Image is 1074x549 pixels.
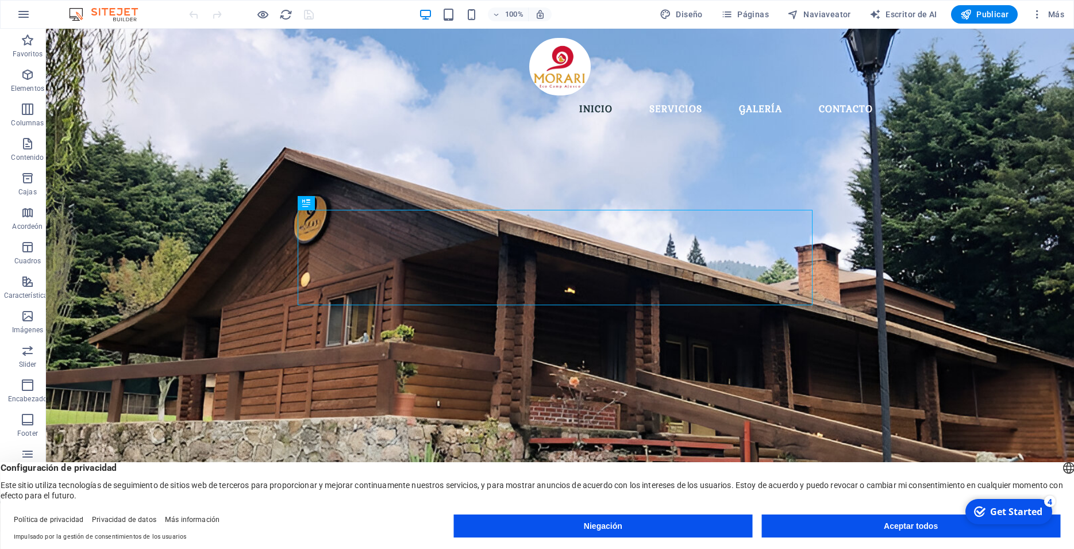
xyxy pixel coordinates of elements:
[12,222,43,231] p: Acordeón
[8,394,47,404] p: Encabezado
[655,5,707,24] div: Diseño (Ctrl-Alt-Y)
[31,11,83,24] div: Get Started
[787,9,851,20] span: Naviaveator
[721,9,769,20] span: Páginas
[865,5,942,24] button: Escritor de AI
[951,5,1018,24] button: Publicar
[11,84,44,93] p: Elementos
[660,9,703,20] span: Diseño
[4,291,52,300] p: Características
[12,325,43,335] p: Imágenes
[11,153,44,162] p: Contenido
[655,5,707,24] button: Diseño
[13,49,43,59] p: Favoritos
[488,7,529,21] button: 100%
[869,9,937,20] span: Escritor de AI
[11,118,44,128] p: Columnas
[783,5,856,24] button: Naviaveator
[279,7,292,21] button: recarga
[18,187,37,197] p: Cajas
[279,8,292,21] i: Descargar página
[19,360,37,369] p: Slider
[717,5,773,24] button: Páginas
[960,9,1009,20] span: Publicar
[14,256,41,266] p: Cuadros
[256,7,270,21] button: Haga clic aquí para dejar el modo de vista previa y continuar editando
[66,7,152,21] img: Editor Logo
[1027,5,1069,24] button: Más
[6,5,93,30] div: Get Started 4 items remaining, 20% complete
[1031,9,1064,20] span: Más
[85,1,97,13] div: 4
[17,429,38,438] p: Footer
[505,7,523,21] h6: 100%
[535,9,545,20] i: En el cambio de tamaño ajuste automáticamente el nivel de zoom para adaptarse al dispositivo eleg...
